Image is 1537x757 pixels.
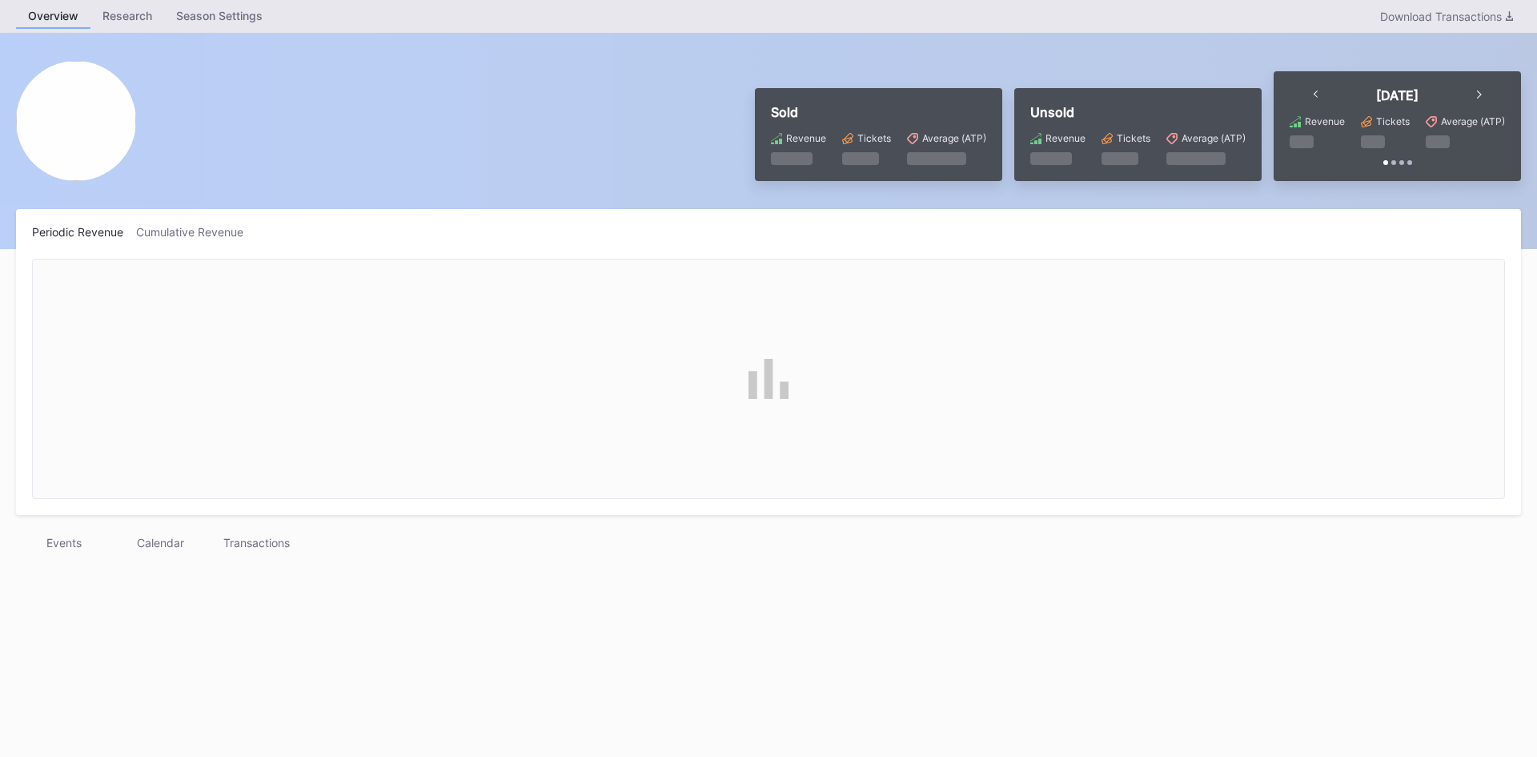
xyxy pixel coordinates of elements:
div: Periodic Revenue [32,225,136,239]
div: [DATE] [1376,87,1419,103]
div: Download Transactions [1380,10,1513,23]
div: Tickets [857,132,891,144]
div: Revenue [1305,115,1345,127]
div: Unsold [1030,104,1246,120]
div: Tickets [1376,115,1410,127]
div: Tickets [1117,132,1150,144]
div: Revenue [786,132,826,144]
div: Average (ATP) [1441,115,1505,127]
a: Research [90,4,164,29]
div: Average (ATP) [1182,132,1246,144]
button: Download Transactions [1372,6,1521,27]
div: Season Settings [164,4,275,27]
div: Sold [771,104,986,120]
div: Average (ATP) [922,132,986,144]
div: Revenue [1045,132,1086,144]
a: Overview [16,4,90,29]
div: Research [90,4,164,27]
div: Cumulative Revenue [136,225,256,239]
a: Season Settings [164,4,275,29]
div: Calendar [112,531,208,554]
div: Events [16,531,112,554]
div: Transactions [208,531,304,554]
